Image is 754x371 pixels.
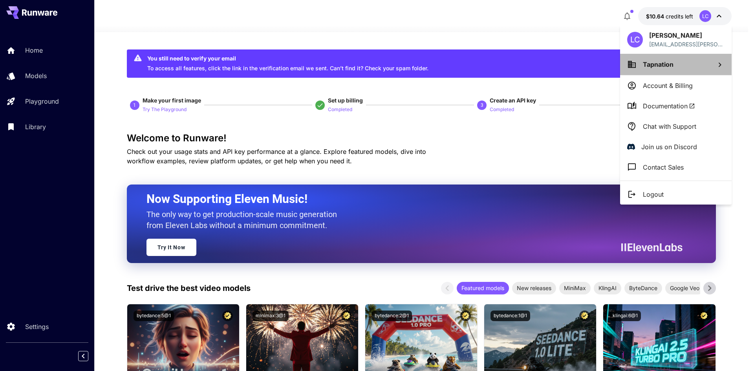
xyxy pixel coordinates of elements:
span: Documentation [643,101,695,111]
button: Tapnation [620,54,732,75]
p: Account & Billing [643,81,693,90]
p: Contact Sales [643,163,684,172]
p: [EMAIL_ADDRESS][PERSON_NAME][DOMAIN_NAME] [649,40,725,48]
p: [PERSON_NAME] [649,31,725,40]
div: LC [627,32,643,48]
span: Tapnation [643,60,673,68]
p: Join us on Discord [641,142,697,152]
p: Logout [643,190,664,199]
p: Chat with Support [643,122,696,131]
div: louis.clement@tap-nation.io [649,40,725,48]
